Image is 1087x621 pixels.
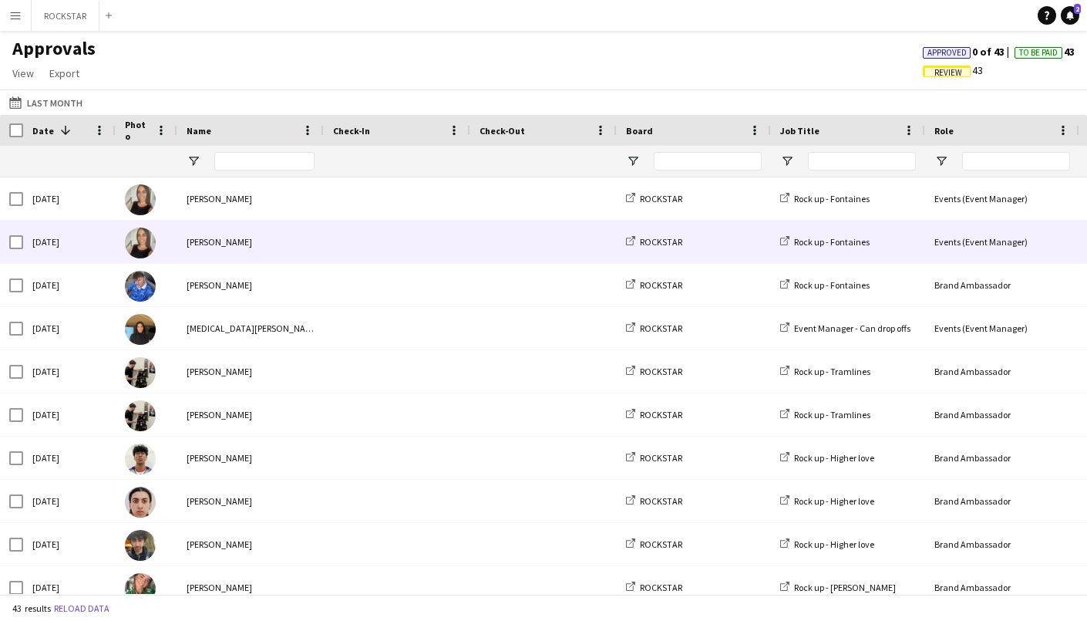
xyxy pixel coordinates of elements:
[794,322,910,334] span: Event Manager - Can drop offs
[640,322,682,334] span: ROCKSTAR
[177,177,324,220] div: [PERSON_NAME]
[923,45,1015,59] span: 0 of 43
[177,350,324,393] div: [PERSON_NAME]
[794,409,870,420] span: Rock up - Tramlines
[925,221,1079,263] div: Events (Event Manager)
[808,152,916,170] input: Job Title Filter Input
[187,154,200,168] button: Open Filter Menu
[780,236,870,248] a: Rock up - Fontaines
[1061,6,1079,25] a: 2
[23,221,116,263] div: [DATE]
[626,538,682,550] a: ROCKSTAR
[925,393,1079,436] div: Brand Ambassador
[640,366,682,377] span: ROCKSTAR
[177,566,324,609] div: [PERSON_NAME]
[626,125,653,137] span: Board
[177,437,324,479] div: [PERSON_NAME]
[934,68,962,78] span: Review
[125,228,156,258] img: Heather Hryb
[23,437,116,479] div: [DATE]
[6,63,40,83] a: View
[177,264,324,306] div: [PERSON_NAME]
[780,154,794,168] button: Open Filter Menu
[934,125,954,137] span: Role
[125,271,156,302] img: Rhys Thomas
[925,350,1079,393] div: Brand Ambassador
[6,93,86,112] button: Last Month
[23,566,116,609] div: [DATE]
[23,393,116,436] div: [DATE]
[125,530,156,561] img: Owais Hussain
[1015,45,1075,59] span: 43
[925,480,1079,522] div: Brand Ambassador
[125,444,156,474] img: Brandon Li
[43,63,86,83] a: Export
[925,264,1079,306] div: Brand Ambassador
[12,66,34,80] span: View
[32,1,99,31] button: ROCKSTAR
[177,393,324,436] div: [PERSON_NAME]
[23,307,116,349] div: [DATE]
[626,279,682,291] a: ROCKSTAR
[177,307,324,349] div: [MEDICAL_DATA][PERSON_NAME]
[125,400,156,431] img: Josef Parkin
[626,236,682,248] a: ROCKSTAR
[794,538,874,550] span: Rock up - Higher love
[925,177,1079,220] div: Events (Event Manager)
[626,322,682,334] a: ROCKSTAR
[794,495,874,507] span: Rock up - Higher love
[177,221,324,263] div: [PERSON_NAME]
[125,119,150,142] span: Photo
[640,538,682,550] span: ROCKSTAR
[125,357,156,388] img: Josef Parkin
[187,125,211,137] span: Name
[1019,48,1058,58] span: To Be Paid
[23,264,116,306] div: [DATE]
[794,193,870,204] span: Rock up - Fontaines
[640,236,682,248] span: ROCKSTAR
[780,409,870,420] a: Rock up - Tramlines
[794,236,870,248] span: Rock up - Fontaines
[640,193,682,204] span: ROCKSTAR
[125,487,156,518] img: Zohra Rahmani
[780,495,874,507] a: Rock up - Higher love
[780,452,874,464] a: Rock up - Higher love
[177,480,324,522] div: [PERSON_NAME]
[925,307,1079,349] div: Events (Event Manager)
[640,409,682,420] span: ROCKSTAR
[32,125,54,137] span: Date
[125,314,156,345] img: Yasmin Niksaz
[177,523,324,565] div: [PERSON_NAME]
[925,566,1079,609] div: Brand Ambassador
[780,193,870,204] a: Rock up - Fontaines
[780,322,910,334] a: Event Manager - Can drop offs
[780,538,874,550] a: Rock up - Higher love
[626,154,640,168] button: Open Filter Menu
[626,409,682,420] a: ROCKSTAR
[23,523,116,565] div: [DATE]
[49,66,79,80] span: Export
[51,600,113,617] button: Reload data
[214,152,315,170] input: Name Filter Input
[925,523,1079,565] div: Brand Ambassador
[934,154,948,168] button: Open Filter Menu
[125,184,156,215] img: Heather Hryb
[23,350,116,393] div: [DATE]
[1074,4,1081,14] span: 2
[640,452,682,464] span: ROCKSTAR
[626,452,682,464] a: ROCKSTAR
[640,495,682,507] span: ROCKSTAR
[23,480,116,522] div: [DATE]
[640,279,682,291] span: ROCKSTAR
[962,152,1070,170] input: Role Filter Input
[925,437,1079,479] div: Brand Ambassador
[480,125,525,137] span: Check-Out
[626,495,682,507] a: ROCKSTAR
[333,125,370,137] span: Check-In
[780,279,870,291] a: Rock up - Fontaines
[794,279,870,291] span: Rock up - Fontaines
[626,193,682,204] a: ROCKSTAR
[654,152,762,170] input: Board Filter Input
[626,366,682,377] a: ROCKSTAR
[780,125,819,137] span: Job Title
